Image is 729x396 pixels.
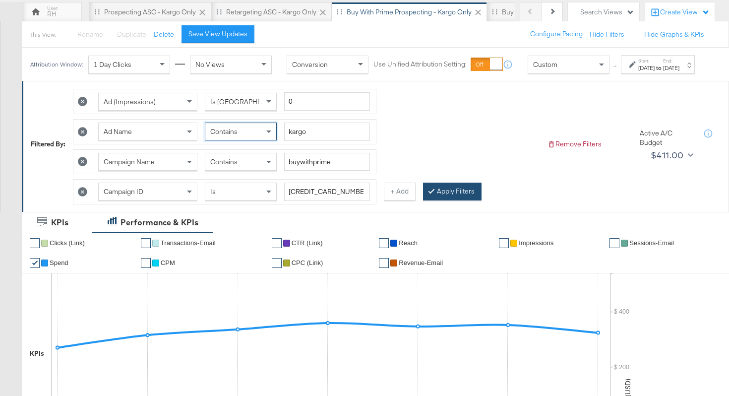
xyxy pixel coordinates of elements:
[629,239,674,247] span: Sessions-Email
[284,153,370,171] input: Enter a search term
[188,29,247,39] div: Save View Updates
[651,148,684,163] div: $411.00
[640,129,694,147] div: Active A/C Budget
[117,30,146,39] span: Duplicate
[272,258,282,268] a: ✔
[533,60,557,69] span: Custom
[284,92,370,111] input: Enter a number
[195,60,225,69] span: No Views
[663,64,679,72] div: [DATE]
[609,238,619,248] a: ✔
[272,238,282,248] a: ✔
[50,239,85,247] span: Clicks (Link)
[30,61,83,68] div: Attribution Window:
[384,183,416,200] button: + Add
[284,123,370,141] input: Enter a search term
[663,58,679,64] label: End:
[284,183,370,201] input: Enter a search term
[47,9,57,19] div: RH
[210,97,286,106] span: Is [GEOGRAPHIC_DATA]
[502,7,625,17] div: Buy with Prime Retargeting - Kargo only
[94,60,131,69] span: 1 Day Clicks
[104,187,143,196] span: Campaign ID
[547,139,602,149] button: Remove Filters
[141,258,151,268] a: ✔
[161,239,216,247] span: Transactions-Email
[499,238,509,248] a: ✔
[210,127,238,136] span: Contains
[580,7,634,17] div: Search Views
[292,60,328,69] span: Conversion
[30,238,40,248] a: ✔
[210,187,216,196] span: Is
[104,7,196,17] div: Prospecting ASC - Kargo only
[50,259,68,266] span: Spend
[121,217,198,228] div: Performance & KPIs
[644,30,704,39] button: Hide Graphs & KPIs
[523,25,590,43] button: Configure Pacing
[399,239,418,247] span: Reach
[226,7,316,17] div: Retargeting ASC - Kargo only
[492,9,497,14] div: Drag to reorder tab
[292,239,323,247] span: CTR (Link)
[347,7,472,17] div: Buy with Prime Prospecting - Kargo only
[655,64,663,71] strong: to
[182,25,254,43] button: Save View Updates
[399,259,443,266] span: Revenue-Email
[30,349,44,358] div: KPIs
[216,9,222,14] div: Drag to reorder tab
[104,157,155,166] span: Campaign Name
[94,9,100,14] div: Drag to reorder tab
[660,7,710,17] div: Create View
[519,239,553,247] span: Impressions
[30,31,56,39] div: This View:
[77,30,103,39] span: Rename
[31,139,65,149] div: Filtered By:
[154,30,174,39] button: Delete
[51,217,68,228] div: KPIs
[161,259,175,266] span: CPM
[292,259,323,266] span: CPC (Link)
[590,30,624,39] button: Hide Filters
[104,97,156,106] span: Ad (Impressions)
[379,238,389,248] a: ✔
[423,183,482,200] button: Apply Filters
[647,147,695,163] button: $411.00
[30,258,40,268] a: ✔
[638,64,655,72] div: [DATE]
[379,258,389,268] a: ✔
[610,65,620,68] span: ↑
[210,157,238,166] span: Contains
[373,60,467,69] label: Use Unified Attribution Setting:
[638,58,655,64] label: Start:
[104,127,132,136] span: Ad Name
[337,9,342,14] div: Drag to reorder tab
[141,238,151,248] a: ✔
